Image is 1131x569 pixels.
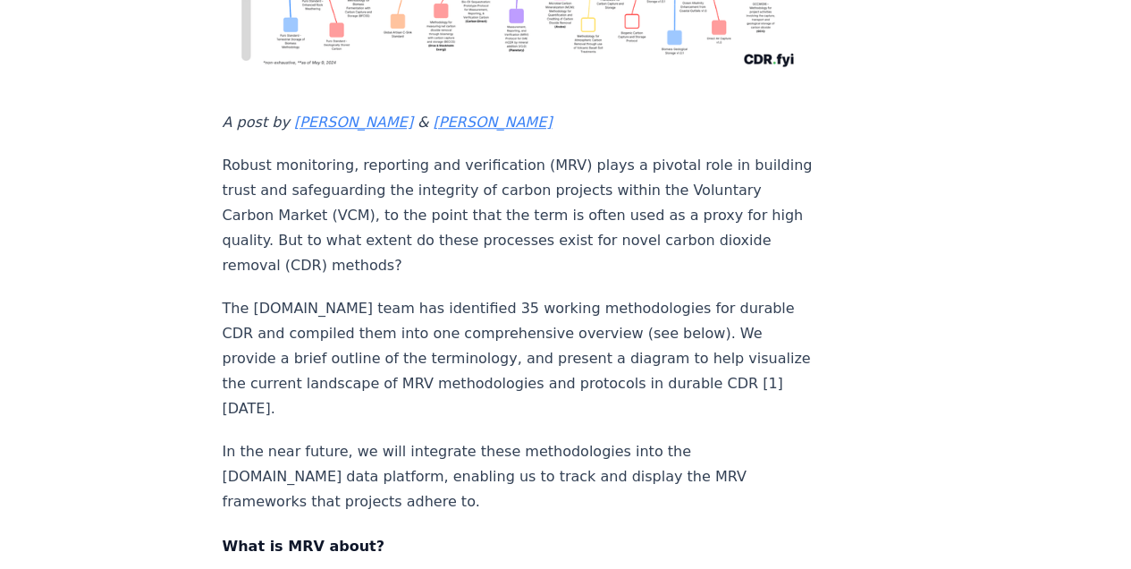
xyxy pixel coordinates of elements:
strong: What is MRV about? [223,538,384,555]
p: The [DOMAIN_NAME] team has identified 35 working methodologies for durable CDR and compiled them ... [223,296,814,421]
a: [PERSON_NAME] [294,114,413,131]
p: In the near future, we will integrate these methodologies into the [DOMAIN_NAME] data platform, e... [223,439,814,514]
em: & [418,114,428,131]
p: Robust monitoring, reporting and verification (MRV) plays a pivotal role in building trust and sa... [223,153,814,278]
em: A post by [223,114,290,131]
a: [PERSON_NAME] [433,114,552,131]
